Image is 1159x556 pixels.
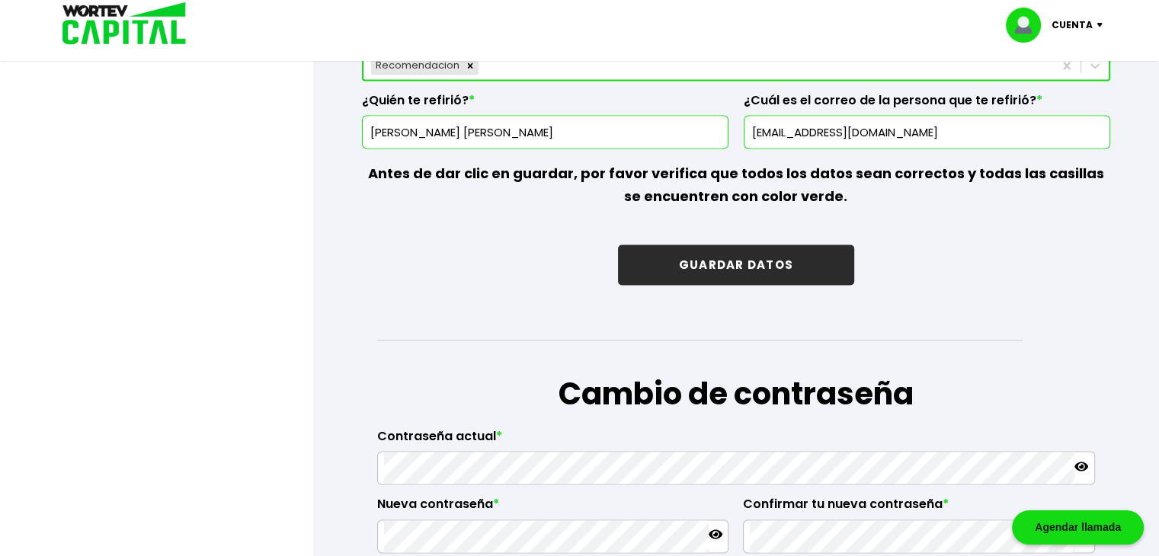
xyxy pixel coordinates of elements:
p: Cuenta [1052,14,1093,37]
h1: Cambio de contraseña [377,371,1095,417]
input: Nombre [369,116,722,148]
label: Confirmar tu nueva contraseña [743,497,1094,519]
div: Recomendacion [371,56,462,75]
label: ¿Quién te refirió? [362,93,728,116]
label: Nueva contraseña [377,497,728,519]
div: Agendar llamada [1012,510,1144,545]
b: Antes de dar clic en guardar, por favor verifica que todos los datos sean correctos y todas las c... [368,164,1104,206]
img: icon-down [1093,23,1113,27]
label: Contraseña actual [377,429,1095,452]
label: ¿Cuál es el correo de la persona que te refirió? [744,93,1110,116]
input: inversionista@gmail.com [751,116,1103,148]
img: profile-image [1006,8,1052,43]
div: Remove Recomendacion [462,56,479,75]
button: GUARDAR DATOS [618,244,854,285]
